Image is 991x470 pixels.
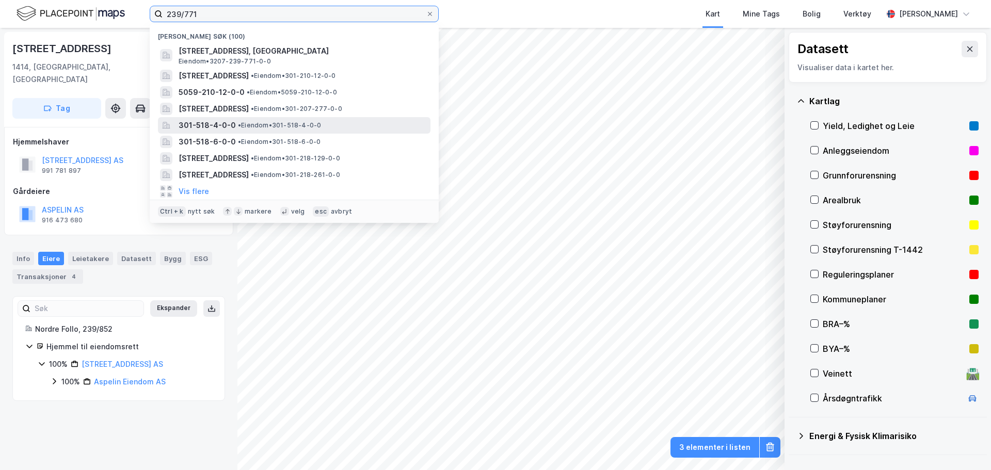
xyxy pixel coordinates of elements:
[179,152,249,165] span: [STREET_ADDRESS]
[179,57,271,66] span: Eiendom • 3207-239-771-0-0
[38,252,64,265] div: Eiere
[163,6,426,22] input: Søk på adresse, matrikkel, gårdeiere, leietakere eller personer
[966,367,980,380] div: 🛣️
[291,207,305,216] div: velg
[251,72,254,79] span: •
[797,41,849,57] div: Datasett
[313,206,329,217] div: esc
[35,323,212,335] div: Nordre Follo, 239/852
[251,154,254,162] span: •
[82,360,163,368] a: [STREET_ADDRESS] AS
[670,437,759,458] button: 3 elementer i listen
[94,377,166,386] a: Aspelin Eiendom AS
[899,8,958,20] div: [PERSON_NAME]
[251,171,340,179] span: Eiendom • 301-218-261-0-0
[251,154,340,163] span: Eiendom • 301-218-129-0-0
[809,95,979,107] div: Kartlag
[179,103,249,115] span: [STREET_ADDRESS]
[117,252,156,265] div: Datasett
[251,171,254,179] span: •
[823,268,965,281] div: Reguleringsplaner
[809,430,979,442] div: Energi & Fysisk Klimarisiko
[190,252,212,265] div: ESG
[331,207,352,216] div: avbryt
[251,105,342,113] span: Eiendom • 301-207-277-0-0
[42,216,83,224] div: 916 473 680
[42,167,81,175] div: 991 781 897
[706,8,720,20] div: Kart
[823,367,962,380] div: Veinett
[179,185,209,198] button: Vis flere
[30,301,143,316] input: Søk
[823,219,965,231] div: Støyforurensning
[12,269,83,284] div: Transaksjoner
[179,169,249,181] span: [STREET_ADDRESS]
[12,252,34,265] div: Info
[13,136,225,148] div: Hjemmelshaver
[939,420,991,470] iframe: Chat Widget
[823,343,965,355] div: BYA–%
[179,119,236,132] span: 301-518-4-0-0
[179,70,249,82] span: [STREET_ADDRESS]
[238,121,241,129] span: •
[843,8,871,20] div: Verktøy
[823,169,965,182] div: Grunnforurensning
[238,138,241,145] span: •
[743,8,780,20] div: Mine Tags
[61,376,80,388] div: 100%
[247,88,337,96] span: Eiendom • 5059-210-12-0-0
[823,244,965,256] div: Støyforurensning T-1442
[12,40,114,57] div: [STREET_ADDRESS]
[823,120,965,132] div: Yield, Ledighet og Leie
[251,72,336,80] span: Eiendom • 301-210-12-0-0
[803,8,821,20] div: Bolig
[150,24,439,43] div: [PERSON_NAME] søk (100)
[13,185,225,198] div: Gårdeiere
[247,88,250,96] span: •
[823,144,965,157] div: Anleggseiendom
[179,86,245,99] span: 5059-210-12-0-0
[238,121,321,129] span: Eiendom • 301-518-4-0-0
[188,207,215,216] div: nytt søk
[797,61,978,74] div: Visualiser data i kartet her.
[150,300,197,317] button: Ekspander
[46,341,212,353] div: Hjemmel til eiendomsrett
[68,252,113,265] div: Leietakere
[12,61,159,86] div: 1414, [GEOGRAPHIC_DATA], [GEOGRAPHIC_DATA]
[245,207,271,216] div: markere
[251,105,254,112] span: •
[823,293,965,305] div: Kommuneplaner
[69,271,79,282] div: 4
[49,358,68,370] div: 100%
[179,45,426,57] span: [STREET_ADDRESS], [GEOGRAPHIC_DATA]
[823,318,965,330] div: BRA–%
[158,206,186,217] div: Ctrl + k
[179,136,236,148] span: 301-518-6-0-0
[17,5,125,23] img: logo.f888ab2527a4732fd821a326f86c7f29.svg
[238,138,321,146] span: Eiendom • 301-518-6-0-0
[823,194,965,206] div: Arealbruk
[160,252,186,265] div: Bygg
[12,98,101,119] button: Tag
[823,392,962,404] div: Årsdøgntrafikk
